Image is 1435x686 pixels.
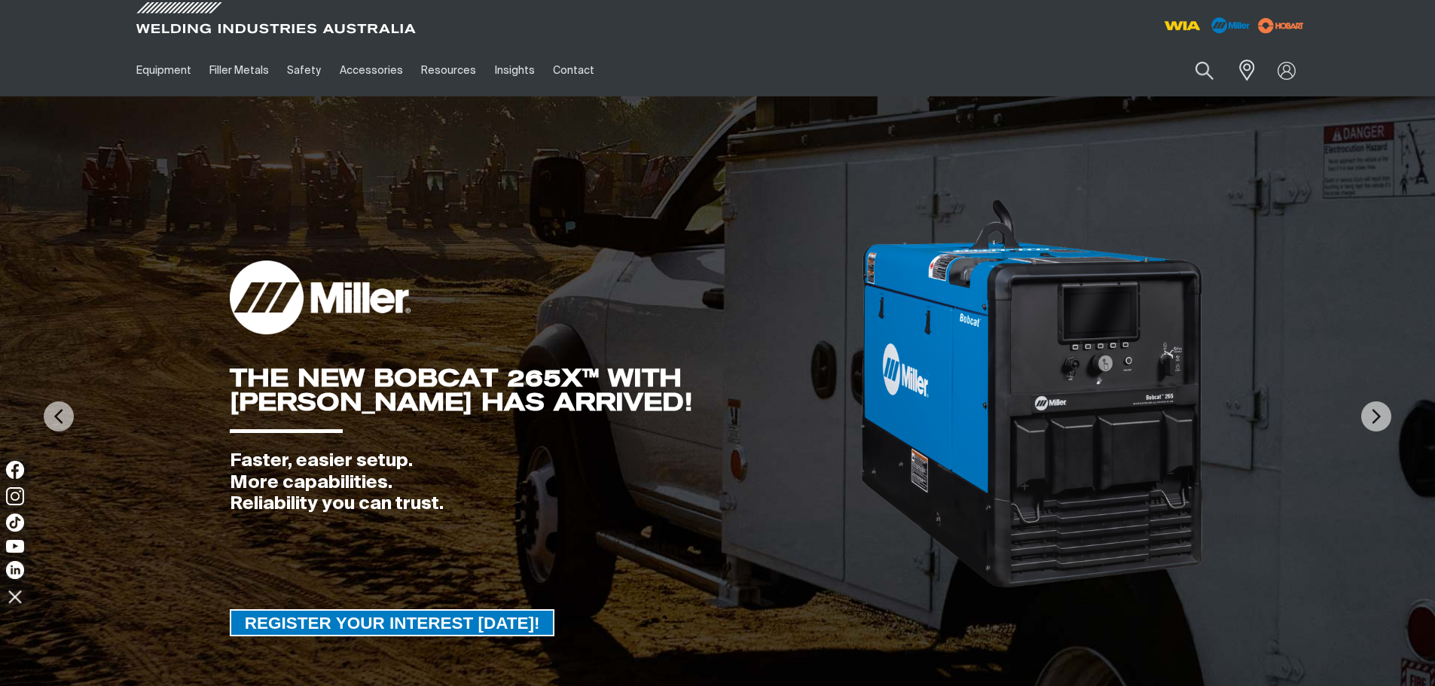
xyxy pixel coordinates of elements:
span: REGISTER YOUR INTEREST [DATE]! [231,609,554,636]
a: Insights [485,44,543,96]
img: Facebook [6,461,24,479]
img: hide socials [2,584,28,609]
img: NextArrow [1361,401,1391,431]
a: Filler Metals [200,44,278,96]
a: Contact [544,44,603,96]
img: miller [1253,14,1308,37]
button: Search products [1179,53,1230,88]
a: Equipment [127,44,200,96]
img: Instagram [6,487,24,505]
input: Product name or item number... [1159,53,1229,88]
a: Safety [278,44,330,96]
a: REGISTER YOUR INTEREST TODAY! [230,609,555,636]
img: PrevArrow [44,401,74,431]
a: Accessories [331,44,412,96]
img: YouTube [6,540,24,553]
img: LinkedIn [6,561,24,579]
div: Faster, easier setup. More capabilities. Reliability you can trust. [230,450,859,515]
img: TikTok [6,514,24,532]
div: THE NEW BOBCAT 265X™ WITH [PERSON_NAME] HAS ARRIVED! [230,366,859,414]
nav: Main [127,44,1013,96]
a: Resources [412,44,485,96]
